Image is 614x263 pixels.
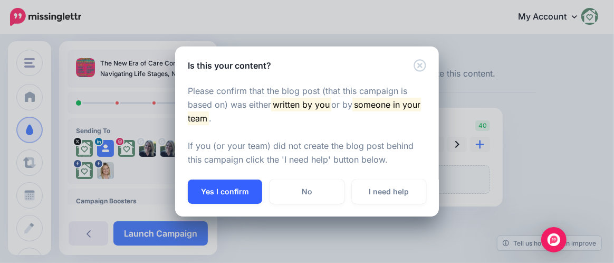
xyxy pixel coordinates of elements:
mark: someone in your team [188,98,421,125]
a: I need help [352,180,426,204]
button: Close [414,59,426,72]
a: No [270,180,344,204]
div: Open Intercom Messenger [541,227,567,252]
mark: written by you [271,98,331,111]
button: Yes I confirm [188,180,262,204]
p: Please confirm that the blog post (that this campaign is based on) was either or by . If you (or ... [188,84,426,167]
h5: Is this your content? [188,59,271,72]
